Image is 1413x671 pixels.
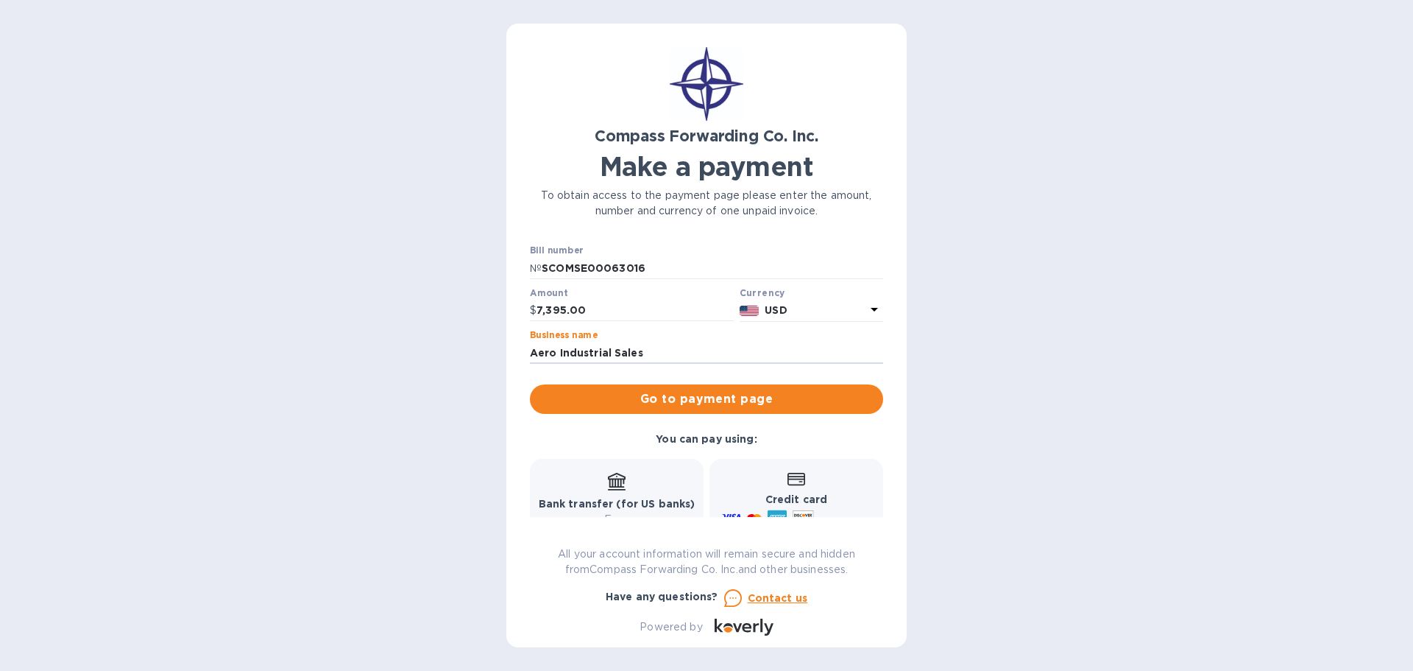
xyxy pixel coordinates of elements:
[530,342,883,364] input: Enter business name
[740,306,759,316] img: USD
[539,498,695,510] b: Bank transfer (for US banks)
[820,514,874,525] span: and more...
[765,493,827,505] b: Credit card
[640,619,702,635] p: Powered by
[530,247,583,256] label: Bill number
[530,188,883,219] p: To obtain access to the payment page please enter the amount, number and currency of one unpaid i...
[536,300,734,322] input: 0.00
[606,591,718,603] b: Have any questions?
[542,390,871,408] span: Go to payment page
[542,257,883,279] input: Enter bill number
[530,331,598,340] label: Business name
[530,547,883,577] p: All your account information will remain secure and hidden from Compass Forwarding Co. Inc. and o...
[656,433,757,445] b: You can pay using:
[530,384,883,414] button: Go to payment page
[530,261,542,276] p: №
[539,512,695,527] p: Free
[530,289,567,298] label: Amount
[530,303,536,318] p: $
[740,287,785,298] b: Currency
[748,592,808,604] u: Contact us
[530,151,883,182] h1: Make a payment
[595,127,818,145] b: Compass Forwarding Co. Inc.
[765,304,787,316] b: USD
